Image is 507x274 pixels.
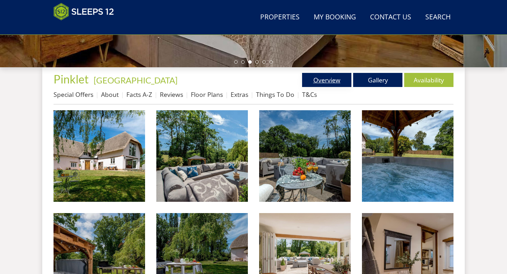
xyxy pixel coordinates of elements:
a: Floor Plans [191,90,223,99]
a: Extras [231,90,248,99]
a: Special Offers [54,90,93,99]
span: Pinklet [54,72,89,86]
a: My Booking [311,10,359,25]
a: Gallery [353,73,402,87]
img: Pink Thatch - The covered hot tub is tucked away at the edge of the garden [362,110,453,202]
img: Pinklet - Enjoy lazy days on the patio [156,110,248,202]
a: Availability [404,73,453,87]
span: - [91,75,177,85]
a: Overview [302,73,351,87]
iframe: Customer reviews powered by Trustpilot [50,25,124,31]
a: About [101,90,119,99]
a: Search [423,10,453,25]
a: Pinklet [54,72,91,86]
a: [GEOGRAPHIC_DATA] [94,75,177,85]
a: Reviews [160,90,183,99]
img: Pinklet - A country cottage in Wiltshire that sleeps 15 [54,110,145,202]
a: Facts A-Z [126,90,152,99]
a: Properties [257,10,302,25]
img: Sleeps 12 [54,3,114,20]
a: Things To Do [256,90,294,99]
a: T&Cs [302,90,317,99]
a: Contact Us [367,10,414,25]
img: Pinklet - There's a covered hot tub, plenty of garden furniture, and bounteous fresh air [259,110,351,202]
